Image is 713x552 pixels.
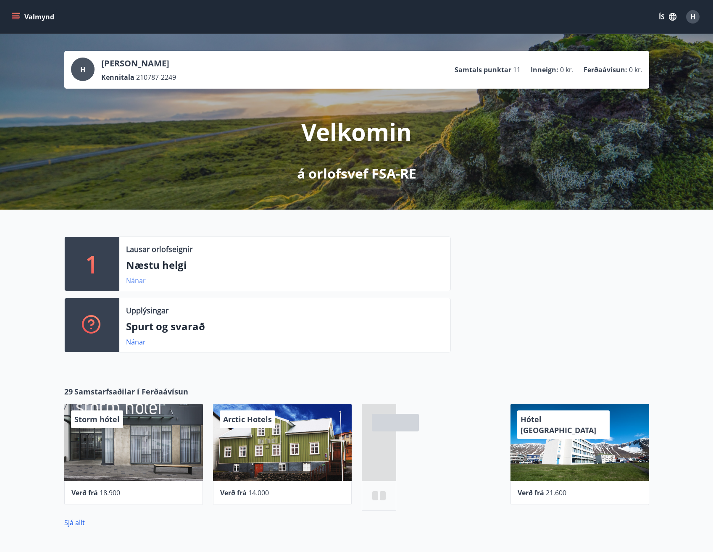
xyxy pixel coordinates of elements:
p: [PERSON_NAME] [101,58,176,69]
span: H [690,12,695,21]
span: Storm hótel [74,414,120,424]
span: 18.900 [100,488,120,497]
p: Spurt og svarað [126,319,444,334]
p: Kennitala [101,73,134,82]
button: menu [10,9,58,24]
span: Verð frá [220,488,247,497]
a: Nánar [126,276,146,285]
span: Arctic Hotels [223,414,272,424]
a: Nánar [126,337,146,347]
span: Verð frá [71,488,98,497]
span: 210787-2249 [136,73,176,82]
span: H [80,65,85,74]
p: Samtals punktar [455,65,511,74]
p: á orlofsvef FSA-RE [297,164,416,183]
p: 1 [85,248,99,280]
button: H [683,7,703,27]
p: Ferðaávísun : [584,65,627,74]
span: 0 kr. [629,65,642,74]
span: 11 [513,65,521,74]
span: Hótel [GEOGRAPHIC_DATA] [521,414,596,435]
span: Samstarfsaðilar í Ferðaávísun [74,386,188,397]
button: ÍS [654,9,681,24]
p: Velkomin [301,116,412,147]
p: Upplýsingar [126,305,168,316]
span: 0 kr. [560,65,574,74]
span: 14.000 [248,488,269,497]
span: 21.600 [546,488,566,497]
p: Næstu helgi [126,258,444,272]
span: Verð frá [518,488,544,497]
a: Sjá allt [64,518,85,527]
p: Inneign : [531,65,558,74]
span: 29 [64,386,73,397]
p: Lausar orlofseignir [126,244,192,255]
